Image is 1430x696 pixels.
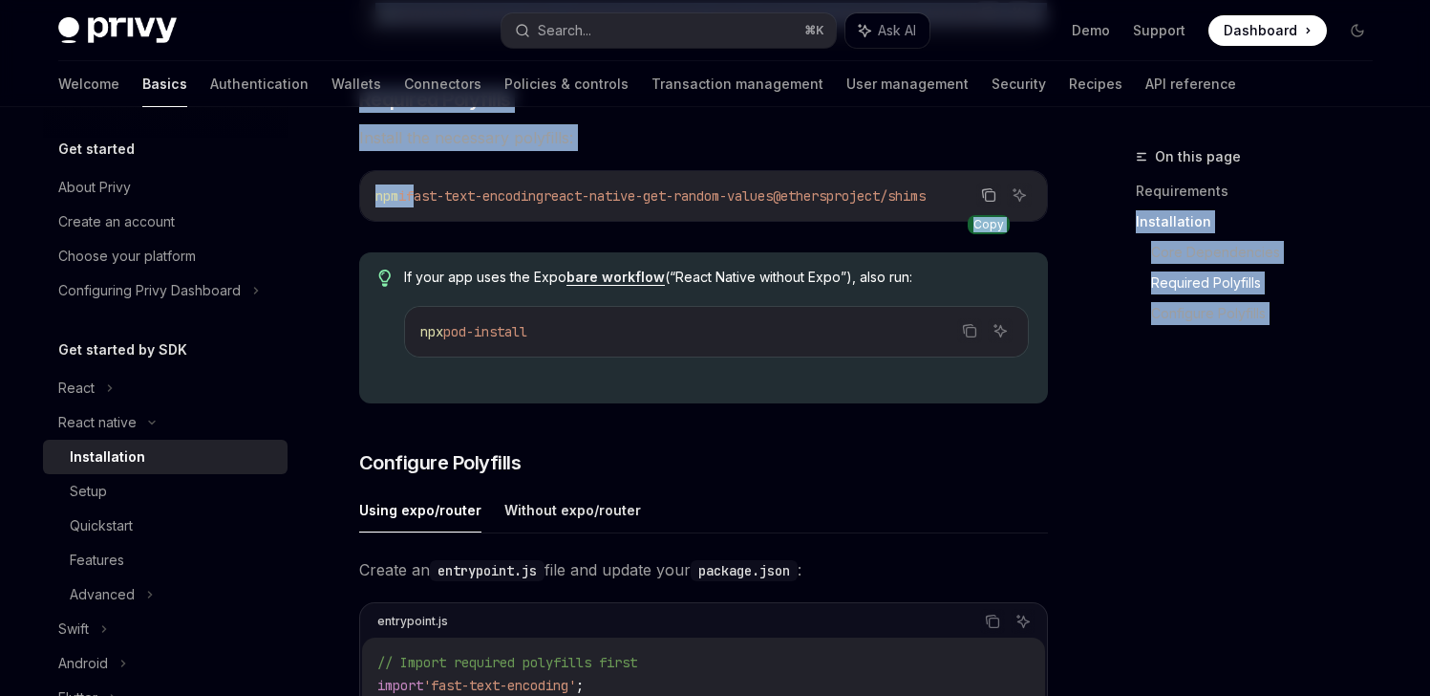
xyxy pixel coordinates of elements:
[359,124,1048,151] span: Install the necessary polyfills:
[377,677,423,694] span: import
[845,13,929,48] button: Ask AI
[988,318,1013,343] button: Ask AI
[58,338,187,361] h5: Get started by SDK
[375,187,398,205] span: npm
[43,170,288,205] a: About Privy
[443,323,527,340] span: pod-install
[968,215,1010,234] div: Copy
[70,549,124,572] div: Features
[70,480,107,503] div: Setup
[359,556,1048,583] span: Create an file and update your :
[846,61,969,107] a: User management
[773,187,926,205] span: @ethersproject/shims
[1208,15,1327,46] a: Dashboard
[878,21,916,40] span: Ask AI
[566,269,665,286] a: bare workflow
[142,61,187,107] a: Basics
[406,187,544,205] span: fast-text-encoding
[976,183,1001,207] button: Copy the contents from the code block
[1145,61,1236,107] a: API reference
[576,677,584,694] span: ;
[58,411,137,434] div: React native
[70,446,145,468] div: Installation
[1342,15,1373,46] button: Toggle dark mode
[43,239,288,273] a: Choose your platform
[1151,237,1388,268] a: Core Dependencies
[43,205,288,239] a: Create an account
[538,19,591,42] div: Search...
[43,474,288,509] a: Setup
[992,61,1046,107] a: Security
[58,61,119,107] a: Welcome
[398,187,406,205] span: i
[58,138,135,161] h5: Get started
[502,13,836,48] button: Search...⌘K
[691,560,798,581] code: package.json
[544,187,773,205] span: react-native-get-random-values
[1151,268,1388,298] a: Required Polyfills
[43,509,288,543] a: Quickstart
[43,543,288,577] a: Features
[377,609,448,634] div: entrypoint.js
[1011,609,1035,634] button: Ask AI
[210,61,309,107] a: Authentication
[1136,176,1388,207] a: Requirements
[423,677,576,694] span: 'fast-text-encoding'
[957,318,982,343] button: Copy the contents from the code block
[1007,183,1032,207] button: Ask AI
[58,210,175,233] div: Create an account
[43,440,288,474] a: Installation
[1133,21,1185,40] a: Support
[58,618,89,641] div: Swift
[430,560,544,581] code: entrypoint.js
[1224,21,1297,40] span: Dashboard
[1069,61,1122,107] a: Recipes
[504,61,629,107] a: Policies & controls
[58,245,196,268] div: Choose your platform
[359,488,481,533] button: Using expo/router
[1155,145,1241,168] span: On this page
[359,449,522,476] span: Configure Polyfills
[980,609,1005,634] button: Copy the contents from the code block
[651,61,823,107] a: Transaction management
[1151,298,1388,329] a: Configure Polyfills
[1072,21,1110,40] a: Demo
[404,61,481,107] a: Connectors
[58,17,177,44] img: dark logo
[58,176,131,199] div: About Privy
[420,323,443,340] span: npx
[70,583,135,606] div: Advanced
[378,270,392,287] svg: Tip
[377,654,637,671] span: // Import required polyfills first
[331,61,381,107] a: Wallets
[404,268,1028,287] span: If your app uses the Expo (“React Native without Expo”), also run:
[58,279,241,302] div: Configuring Privy Dashboard
[504,488,641,533] button: Without expo/router
[70,514,133,537] div: Quickstart
[58,377,95,400] div: React
[58,652,108,675] div: Android
[1136,207,1388,237] a: Installation
[804,23,824,38] span: ⌘ K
